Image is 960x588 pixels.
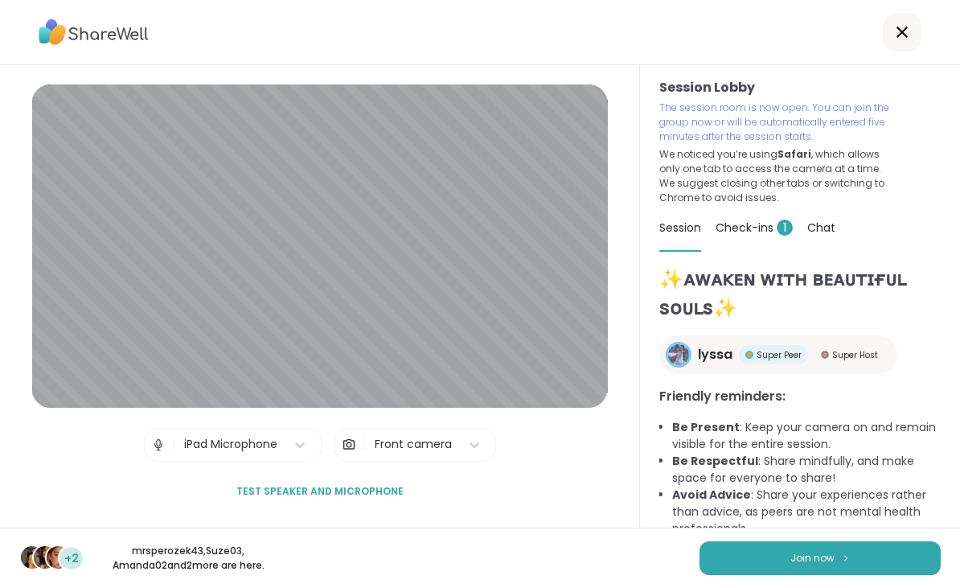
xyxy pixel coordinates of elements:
li: : Share mindfully, and make space for everyone to share! [672,453,941,487]
span: Test speaker and microphone [236,484,404,499]
span: Super Peer [757,349,802,361]
span: 1 [777,220,793,236]
img: ShareWell Logo [39,14,149,51]
span: lyssa [698,345,732,364]
b: Avoid Advice [672,487,751,503]
span: | [363,429,367,461]
h1: ✨ᴀᴡᴀᴋᴇɴ ᴡɪᴛʜ ʙᴇᴀᴜᴛɪғᴜʟ sᴏᴜʟs✨ [659,265,941,323]
a: lyssalyssaSuper PeerSuper PeerSuper HostSuper Host [659,335,897,374]
h3: Session Lobby [659,78,941,97]
span: | [172,429,176,461]
h3: Friendly reminders: [659,387,941,406]
b: Safari [777,147,811,161]
b: Be Present [672,419,740,435]
img: Super Peer [745,351,753,359]
li: : Share your experiences rather than advice, as peers are not mental health professionals. [672,487,941,537]
button: Join now [699,541,941,575]
b: Be Respectful [672,453,758,469]
span: Join now [790,551,835,565]
span: Check-ins [716,220,793,236]
span: Session [659,220,701,236]
button: Test speaker and microphone [230,475,410,508]
img: Amanda02 [47,546,69,569]
div: iPad Microphone [184,436,277,453]
img: Microphone [151,429,166,461]
span: Super Host [832,349,878,361]
p: The session room is now open. You can join the group now or will be automatically entered five mi... [659,101,891,144]
img: ShareWell Logomark [841,553,851,562]
span: +2 [64,550,79,567]
img: Suze03 [34,546,56,569]
li: : Keep your camera on and remain visible for the entire session. [672,419,941,453]
span: Chat [807,220,835,236]
img: lyssa [668,344,689,365]
img: Super Host [821,351,829,359]
p: mrsperozek43 , Suze03 , Amanda02 and 2 more are here. [98,544,278,573]
p: We noticed you’re using , which allows only one tab to access the camera at a time. We suggest cl... [659,147,891,205]
img: Camera [342,429,356,461]
img: mrsperozek43 [21,546,43,569]
div: Front camera [375,436,452,453]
